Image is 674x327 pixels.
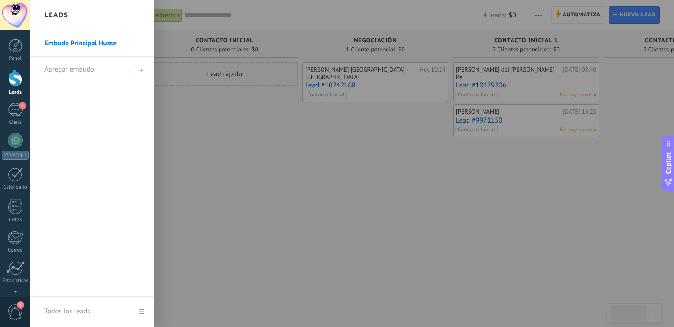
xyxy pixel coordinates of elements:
[44,30,145,57] a: Embudo Principal Husse
[2,247,29,254] div: Correo
[19,102,26,109] span: 1
[17,301,24,309] span: 1
[664,152,673,174] span: Copilot
[2,184,29,190] div: Calendario
[2,119,29,125] div: Chats
[2,89,29,95] div: Leads
[44,65,94,74] span: Agregar embudo
[44,0,68,30] h2: Leads
[2,278,29,284] div: Estadísticas
[135,64,147,76] span: Agregar embudo
[44,298,90,325] div: Todos los leads
[30,297,154,327] a: Todos los leads
[2,151,29,160] div: WhatsApp
[2,217,29,223] div: Listas
[2,56,29,62] div: Panel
